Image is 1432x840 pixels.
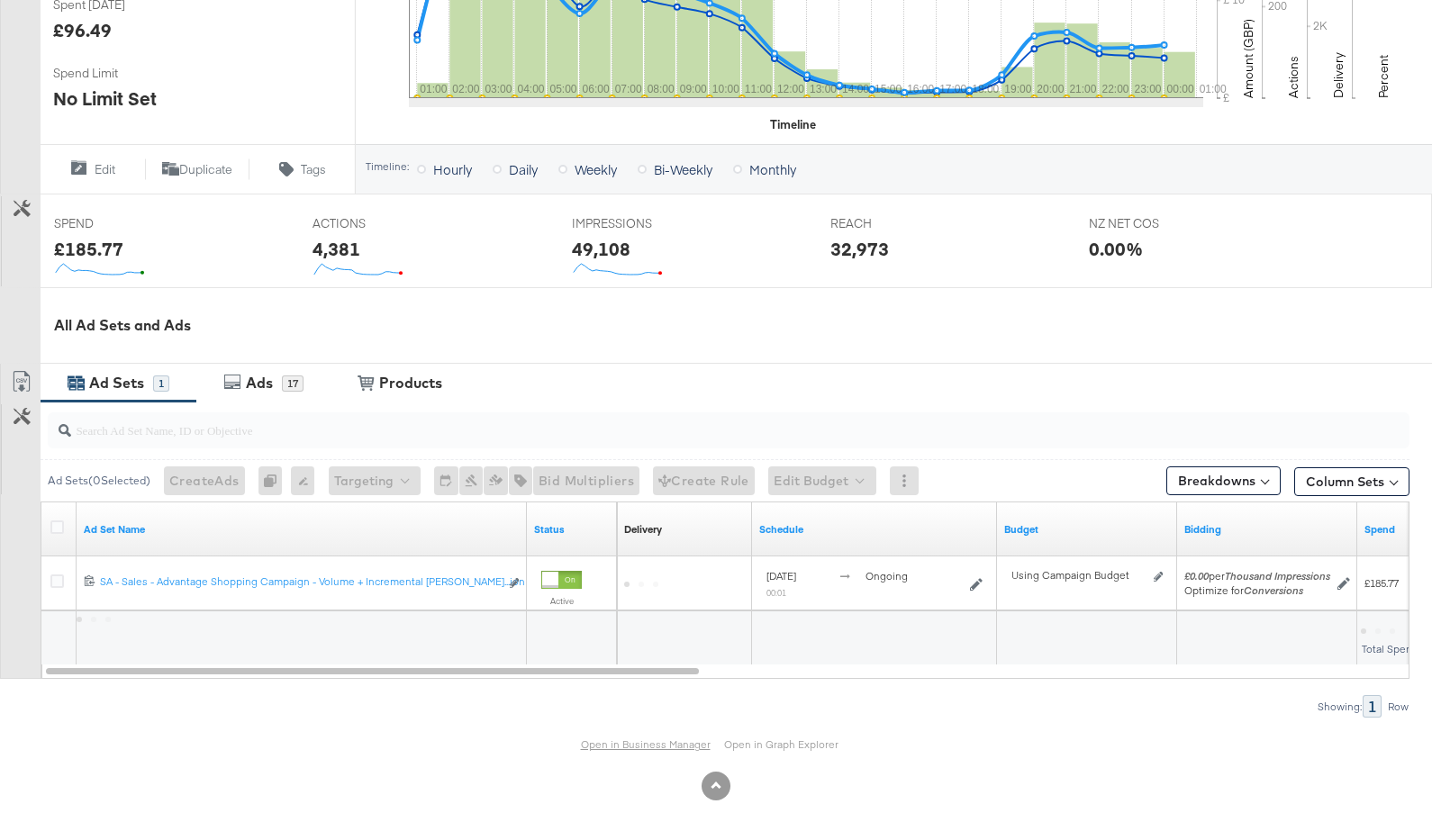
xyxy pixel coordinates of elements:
[1317,700,1363,713] div: Showing:
[100,574,499,593] a: SA - Sales - Advantage Shopping Campaign - Volume + Incremental [PERSON_NAME]...ion Ad set
[575,160,617,178] span: Weekly
[541,595,582,607] label: Active
[1089,236,1143,262] div: 0.00%
[1285,56,1301,98] text: Actions
[766,569,796,583] span: [DATE]
[1184,569,1330,583] span: per
[572,236,630,262] div: 49,108
[534,522,610,537] a: Shows the current state of your Ad Set.
[282,375,304,392] div: 17
[246,373,273,393] div: Ads
[365,160,410,173] div: Timeline:
[54,236,123,262] div: £185.77
[48,473,150,489] div: Ad Sets ( 0 Selected)
[724,737,838,751] a: Open in Graph Explorer
[1375,55,1391,98] text: Percent
[1330,52,1346,98] text: Delivery
[379,373,442,393] div: Products
[1089,215,1224,232] span: NZ NET COS
[1184,583,1330,598] div: Optimize for
[1387,700,1409,713] div: Row
[433,160,472,178] span: Hourly
[258,466,291,495] div: 0
[301,161,326,178] span: Tags
[54,215,189,232] span: SPEND
[1166,466,1281,495] button: Breakdowns
[1362,642,1418,655] span: Total Spend
[1004,522,1170,537] a: Shows the current budget of Ad Set.
[624,522,662,537] div: Delivery
[572,215,707,232] span: IMPRESSIONS
[95,161,115,178] span: Edit
[53,65,188,82] span: Spend Limit
[249,158,355,180] button: Tags
[71,405,1287,440] input: Search Ad Set Name, ID or Objective
[581,737,711,751] a: Open in Business Manager
[40,158,145,180] button: Edit
[179,161,232,178] span: Duplicate
[313,215,448,232] span: ACTIONS
[1184,522,1350,537] a: Shows your bid and optimisation settings for this Ad Set.
[1363,695,1382,718] div: 1
[830,236,889,262] div: 32,973
[624,522,662,537] a: Reflects the ability of your Ad Set to achieve delivery based on ad states, schedule and budget.
[1294,467,1409,496] button: Column Sets
[153,375,169,392] div: 1
[1225,569,1330,583] em: Thousand Impressions
[759,522,990,537] a: Shows when your Ad Set is scheduled to deliver.
[145,158,250,180] button: Duplicate
[866,569,908,583] span: ongoing
[1240,19,1256,98] text: Amount (GBP)
[54,315,1432,336] div: All Ad Sets and Ads
[509,160,538,178] span: Daily
[749,160,796,178] span: Monthly
[766,587,786,598] sub: 00:01
[89,373,144,393] div: Ad Sets
[84,522,520,537] a: Your Ad Set name.
[100,574,499,589] div: SA - Sales - Advantage Shopping Campaign - Volume + Incremental [PERSON_NAME]...ion Ad set
[53,17,112,43] div: £96.49
[1184,569,1209,583] em: £0.00
[53,86,157,112] div: No Limit Set
[1244,583,1303,597] em: Conversions
[830,215,965,232] span: REACH
[1011,568,1149,583] div: Using Campaign Budget
[770,116,816,133] div: Timeline
[313,236,360,262] div: 4,381
[654,160,712,178] span: Bi-Weekly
